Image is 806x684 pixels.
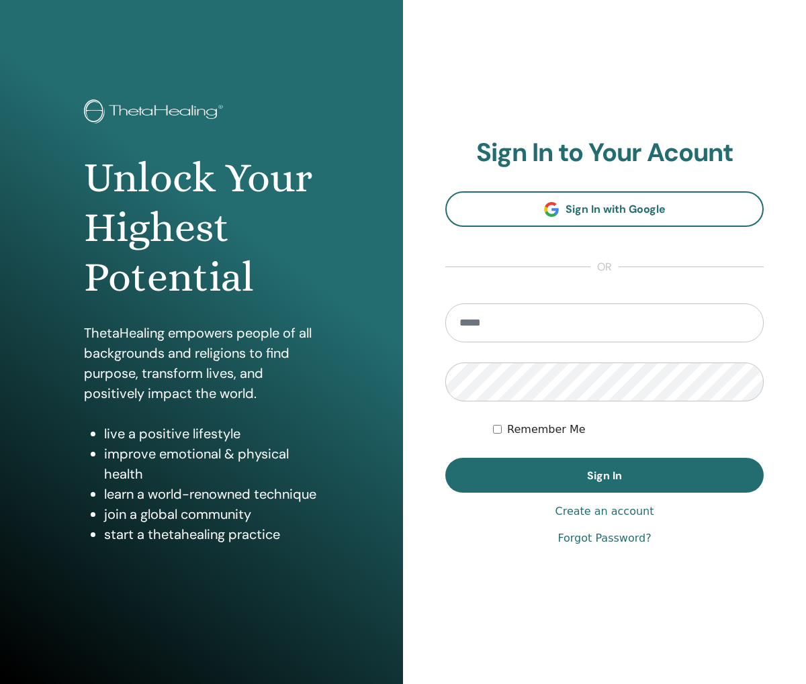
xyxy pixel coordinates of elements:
h2: Sign In to Your Acount [445,138,764,168]
label: Remember Me [507,422,586,438]
span: or [590,259,619,275]
li: start a thetahealing practice [104,524,319,544]
li: learn a world-renowned technique [104,484,319,504]
a: Create an account [555,503,654,520]
div: Keep me authenticated indefinitely or until I manually logout [493,422,764,438]
span: Sign In with Google [566,202,666,216]
span: Sign In [587,469,622,483]
li: improve emotional & physical health [104,444,319,484]
a: Sign In with Google [445,191,764,227]
p: ThetaHealing empowers people of all backgrounds and religions to find purpose, transform lives, a... [84,323,319,403]
a: Forgot Password? [557,530,651,546]
li: live a positive lifestyle [104,424,319,444]
button: Sign In [445,458,764,493]
h1: Unlock Your Highest Potential [84,153,319,303]
li: join a global community [104,504,319,524]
